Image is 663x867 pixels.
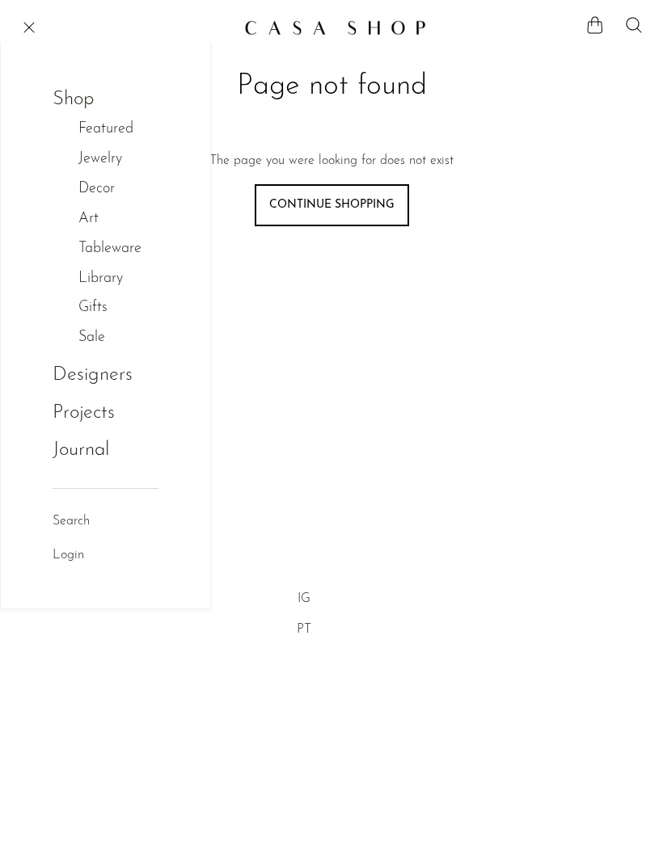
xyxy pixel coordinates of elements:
[53,81,158,469] ul: NEW HEADER MENU
[53,545,84,566] a: Login
[53,115,158,353] ul: Shop
[209,151,454,172] p: The page you were looking for does not exist
[78,118,150,141] a: Featured
[78,208,116,231] a: Art
[68,68,595,106] h1: Page not found
[78,297,125,320] a: Gifts
[298,592,310,605] a: IG
[78,267,140,291] a: Library
[297,623,311,636] a: PT
[53,360,133,390] a: Designers
[286,589,322,640] ul: Social Medias
[78,238,158,261] a: Tableware
[53,511,90,532] a: Search
[53,398,137,428] a: Projects
[53,435,109,465] a: Journal
[255,184,409,226] a: Continue shopping
[78,326,122,350] a: Sale
[53,84,116,115] a: Shop
[78,148,139,171] a: Jewelry
[78,178,132,201] a: Decor
[19,18,39,37] button: Menu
